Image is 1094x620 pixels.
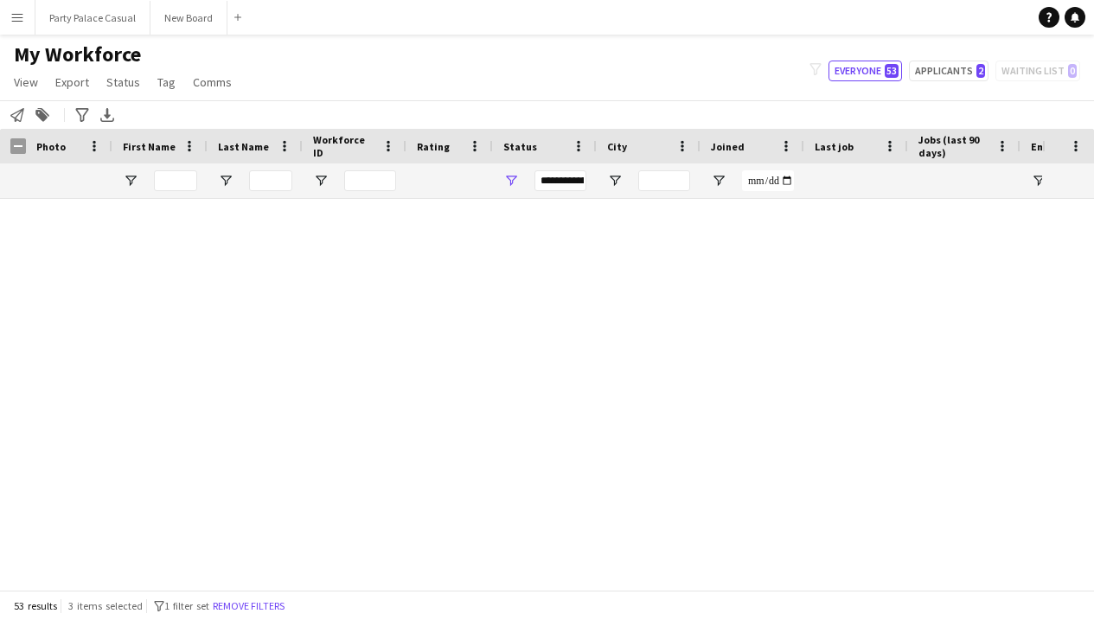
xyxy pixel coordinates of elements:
span: Jobs (last 90 days) [918,133,989,159]
button: Applicants2 [909,61,988,81]
input: City Filter Input [638,170,690,191]
input: First Name Filter Input [154,170,197,191]
button: Open Filter Menu [123,173,138,189]
span: Email [1031,140,1059,153]
span: Rating [417,140,450,153]
span: Comms [193,74,232,90]
a: Export [48,71,96,93]
span: 2 [976,64,985,78]
input: Last Name Filter Input [249,170,292,191]
span: Export [55,74,89,90]
button: Party Palace Casual [35,1,150,35]
span: Status [503,140,537,153]
span: Workforce ID [313,133,375,159]
span: Status [106,74,140,90]
span: Photo [36,140,66,153]
a: Comms [186,71,239,93]
app-action-btn: Notify workforce [7,105,28,125]
button: Open Filter Menu [711,173,726,189]
app-action-btn: Advanced filters [72,105,93,125]
app-action-btn: Export XLSX [97,105,118,125]
span: 3 items selected [68,599,143,612]
span: Tag [157,74,176,90]
button: Everyone53 [828,61,902,81]
a: Tag [150,71,182,93]
span: First Name [123,140,176,153]
input: Workforce ID Filter Input [344,170,396,191]
span: Last Name [218,140,269,153]
button: New Board [150,1,227,35]
button: Open Filter Menu [607,173,623,189]
span: Last job [815,140,854,153]
span: View [14,74,38,90]
span: 53 [885,64,899,78]
button: Remove filters [209,597,288,616]
button: Open Filter Menu [218,173,234,189]
app-action-btn: Add to tag [32,105,53,125]
span: Joined [711,140,745,153]
span: City [607,140,627,153]
span: My Workforce [14,42,141,67]
span: 1 filter set [164,599,209,612]
a: View [7,71,45,93]
button: Open Filter Menu [1031,173,1046,189]
a: Status [99,71,147,93]
input: Joined Filter Input [742,170,794,191]
button: Open Filter Menu [313,173,329,189]
button: Open Filter Menu [503,173,519,189]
